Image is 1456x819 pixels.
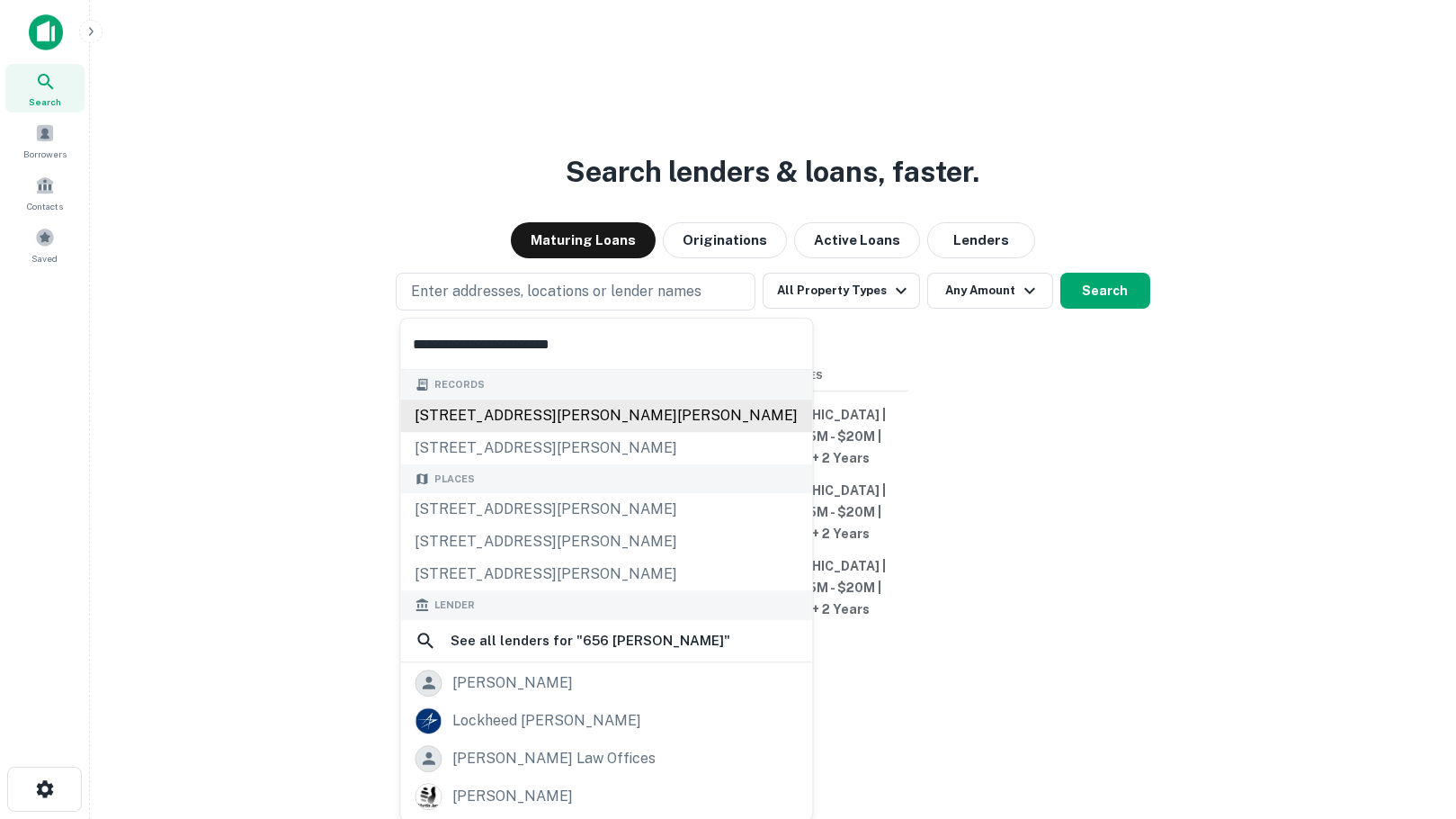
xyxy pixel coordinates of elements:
[452,783,573,810] div: [PERSON_NAME]
[400,702,812,740] a: lockheed [PERSON_NAME]
[400,493,812,526] div: [STREET_ADDRESS][PERSON_NAME]
[5,168,85,217] a: Contacts
[400,400,812,432] div: [STREET_ADDRESS][PERSON_NAME][PERSON_NAME]
[5,116,85,165] a: Borrowers
[29,94,61,109] span: Search
[5,64,85,112] a: Search
[451,630,730,652] h6: See all lenders for " 656 [PERSON_NAME] "
[663,222,787,258] button: Originations
[411,281,701,302] p: Enter addresses, locations or lender names
[434,598,475,613] span: Lender
[1060,273,1150,309] button: Search
[415,784,441,809] img: martinjerry.com.png
[29,14,63,50] img: capitalize-icon.png
[400,558,812,590] div: [STREET_ADDRESS][PERSON_NAME]
[5,220,85,269] a: Saved
[452,670,573,697] div: [PERSON_NAME]
[927,273,1053,309] button: Any Amount
[400,740,812,778] a: [PERSON_NAME] law offices
[400,526,812,558] div: [STREET_ADDRESS][PERSON_NAME]
[400,432,812,464] div: [STREET_ADDRESS][PERSON_NAME]
[452,745,656,772] div: [PERSON_NAME] law offices
[567,150,980,193] h3: Search lenders & loans, faster.
[400,664,812,702] a: [PERSON_NAME]
[434,472,475,487] span: Places
[415,708,441,733] img: picture
[434,377,485,392] span: Records
[1366,675,1456,761] iframe: Chat Widget
[511,222,656,258] button: Maturing Loans
[396,273,755,310] button: Enter addresses, locations or lender names
[27,199,63,213] span: Contacts
[32,251,58,265] span: Saved
[23,147,67,161] span: Borrowers
[763,273,919,309] button: All Property Types
[452,707,641,734] div: lockheed [PERSON_NAME]
[927,222,1035,258] button: Lenders
[400,778,812,815] a: [PERSON_NAME]
[794,222,920,258] button: Active Loans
